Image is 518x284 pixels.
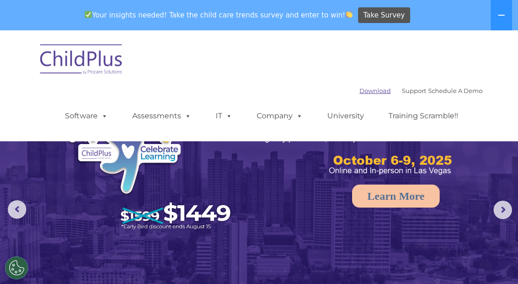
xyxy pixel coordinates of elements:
img: ✅ [85,11,92,18]
img: 👏 [346,11,353,18]
a: Schedule A Demo [428,87,483,94]
button: Cookies Settings [5,256,28,279]
a: Learn More [352,185,440,208]
span: Your insights needed! Take the child care trends survey and enter to win! [81,6,357,24]
a: Assessments [123,107,200,125]
a: Support [402,87,426,94]
a: Take Survey [358,7,410,23]
a: University [318,107,373,125]
img: ChildPlus by Procare Solutions [35,38,128,84]
a: Software [56,107,117,125]
font: | [359,87,483,94]
a: Training Scramble!! [379,107,467,125]
a: Download [359,87,391,94]
span: Take Survey [363,7,405,23]
a: Company [247,107,312,125]
a: IT [206,107,241,125]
